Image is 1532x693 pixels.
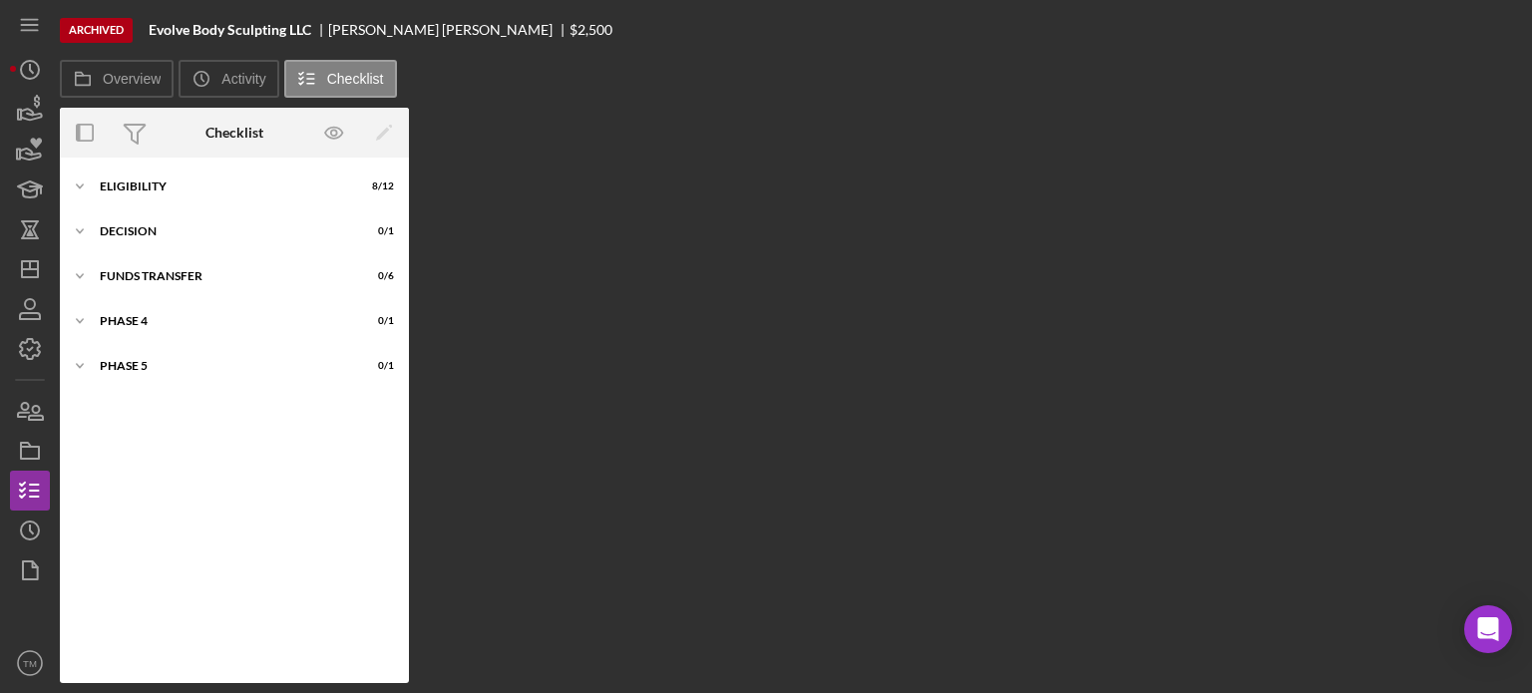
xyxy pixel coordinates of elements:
[358,270,394,282] div: 0 / 6
[1464,605,1512,653] div: Open Intercom Messenger
[358,360,394,372] div: 0 / 1
[221,71,265,87] label: Activity
[205,125,263,141] div: Checklist
[149,22,311,38] b: Evolve Body Sculpting LLC
[179,60,278,98] button: Activity
[100,180,344,192] div: Eligibility
[570,22,612,38] div: $2,500
[100,270,344,282] div: FUNDS TRANSFER
[60,18,133,43] div: Archived
[358,225,394,237] div: 0 / 1
[358,315,394,327] div: 0 / 1
[100,315,344,327] div: Phase 4
[100,360,344,372] div: Phase 5
[23,658,37,669] text: TM
[60,60,174,98] button: Overview
[327,71,384,87] label: Checklist
[328,22,570,38] div: [PERSON_NAME] [PERSON_NAME]
[103,71,161,87] label: Overview
[10,643,50,683] button: TM
[358,180,394,192] div: 8 / 12
[100,225,344,237] div: DECISION
[284,60,397,98] button: Checklist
